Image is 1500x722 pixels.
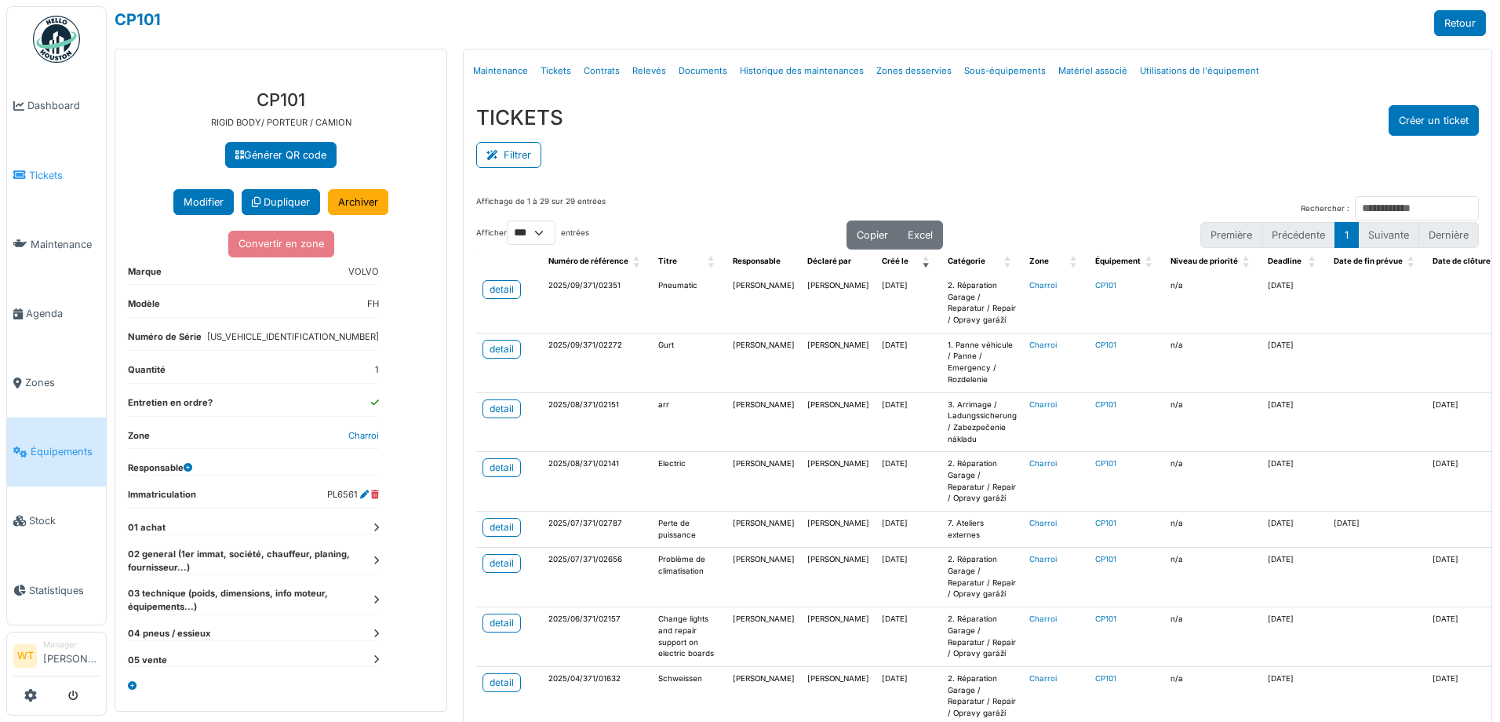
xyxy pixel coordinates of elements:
[1407,250,1417,274] span: Date de fin prévue: Activate to sort
[7,487,106,556] a: Stock
[1334,257,1403,265] span: Date de fin prévue
[652,333,726,392] td: Gurt
[801,333,876,392] td: [PERSON_NAME]
[490,283,514,297] div: detail
[490,461,514,475] div: detail
[31,237,100,252] span: Maintenance
[857,229,888,241] span: Copier
[7,556,106,625] a: Statistiques
[1433,257,1491,265] span: Date de clôture
[173,189,234,215] button: Modifier
[482,280,521,299] a: detail
[1095,281,1116,290] a: CP101
[29,513,100,528] span: Stock
[542,274,652,333] td: 2025/09/371/02351
[327,488,379,501] dd: PL6561
[1095,519,1116,527] a: CP101
[542,607,652,667] td: 2025/06/371/02157
[626,53,672,89] a: Relevés
[923,250,932,274] span: Créé le: Activate to remove sorting
[26,306,100,321] span: Agenda
[1070,250,1079,274] span: Zone: Activate to sort
[128,116,434,129] p: RIGID BODY/ PORTEUR / CAMION
[941,392,1023,452] td: 3. Arrimage / Ladungssicherung / Zabezpečenie nákladu
[482,340,521,359] a: detail
[1029,459,1057,468] a: Charroi
[1029,341,1057,349] a: Charroi
[1164,333,1262,392] td: n/a
[1262,392,1327,452] td: [DATE]
[652,607,726,667] td: Change lights and repair support on electric boards
[1262,452,1327,512] td: [DATE]
[633,250,643,274] span: Numéro de référence: Activate to sort
[801,452,876,512] td: [PERSON_NAME]
[1262,274,1327,333] td: [DATE]
[7,279,106,348] a: Agenda
[1309,250,1318,274] span: Deadline: Activate to sort
[652,452,726,512] td: Electric
[876,512,941,548] td: [DATE]
[128,363,166,383] dt: Quantité
[482,458,521,477] a: detail
[128,627,379,640] dt: 04 pneus / essieux
[242,189,320,215] a: Dupliquer
[726,452,801,512] td: [PERSON_NAME]
[7,348,106,418] a: Zones
[577,53,626,89] a: Contrats
[726,274,801,333] td: [PERSON_NAME]
[25,375,100,390] span: Zones
[1029,614,1057,623] a: Charroi
[726,512,801,548] td: [PERSON_NAME]
[128,587,379,614] dt: 03 technique (poids, dimensions, info moteur, équipements...)
[1243,250,1252,274] span: Niveau de priorité: Activate to sort
[733,257,781,265] span: Responsable
[807,257,851,265] span: Déclaré par
[658,257,677,265] span: Titre
[542,512,652,548] td: 2025/07/371/02787
[652,392,726,452] td: arr
[708,250,717,274] span: Titre: Activate to sort
[490,616,514,630] div: detail
[876,333,941,392] td: [DATE]
[958,53,1052,89] a: Sous-équipements
[490,342,514,356] div: detail
[482,673,521,692] a: detail
[1164,392,1262,452] td: n/a
[1164,548,1262,607] td: n/a
[726,392,801,452] td: [PERSON_NAME]
[941,548,1023,607] td: 2. Réparation Garage / Reparatur / Repair / Opravy garáží
[128,548,379,574] dt: 02 general (1er immat, société, chauffeur, planing, fournisseur...)
[726,607,801,667] td: [PERSON_NAME]
[128,654,379,667] dt: 05 vente
[941,452,1023,512] td: 2. Réparation Garage / Reparatur / Repair / Opravy garáží
[1164,274,1262,333] td: n/a
[1095,257,1141,265] span: Équipement
[652,548,726,607] td: Problème de climatisation
[7,210,106,279] a: Maintenance
[43,639,100,673] li: [PERSON_NAME]
[31,444,100,459] span: Équipements
[476,142,541,168] button: Filtrer
[948,257,985,265] span: Catégorie
[128,521,379,534] dt: 01 achat
[941,274,1023,333] td: 2. Réparation Garage / Reparatur / Repair / Opravy garáží
[490,676,514,690] div: detail
[128,461,192,475] dt: Responsable
[1434,10,1486,36] a: Retour
[542,333,652,392] td: 2025/09/371/02272
[476,105,563,129] h3: TICKETS
[801,512,876,548] td: [PERSON_NAME]
[128,330,202,350] dt: Numéro de Série
[33,16,80,63] img: Badge_color-CXgf-gQk.svg
[482,399,521,418] a: detail
[328,189,388,215] a: Archiver
[348,430,379,441] a: Charroi
[7,140,106,210] a: Tickets
[870,53,958,89] a: Zones desservies
[1164,512,1262,548] td: n/a
[734,53,870,89] a: Historique des maintenances
[1029,400,1057,409] a: Charroi
[534,53,577,89] a: Tickets
[207,330,379,344] dd: [US_VEHICLE_IDENTIFICATION_NUMBER]
[876,452,941,512] td: [DATE]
